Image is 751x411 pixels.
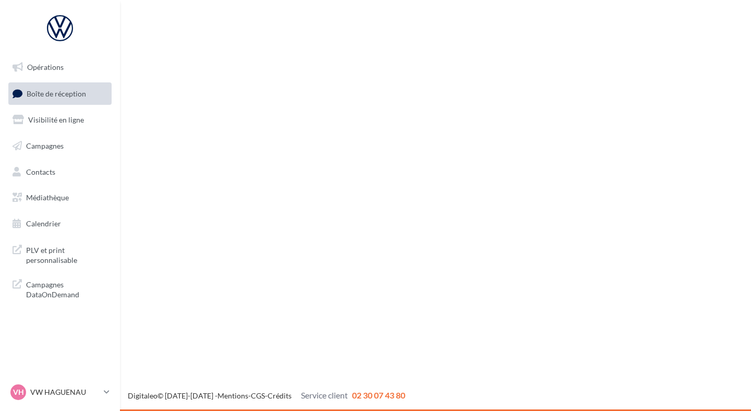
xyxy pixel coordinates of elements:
[6,213,114,235] a: Calendrier
[217,391,248,400] a: Mentions
[6,187,114,209] a: Médiathèque
[6,273,114,304] a: Campagnes DataOnDemand
[268,391,292,400] a: Crédits
[13,387,24,397] span: VH
[26,243,107,265] span: PLV et print personnalisable
[6,239,114,270] a: PLV et print personnalisable
[26,219,61,228] span: Calendrier
[26,167,55,176] span: Contacts
[6,109,114,131] a: Visibilité en ligne
[301,390,348,400] span: Service client
[6,56,114,78] a: Opérations
[28,115,84,124] span: Visibilité en ligne
[6,161,114,183] a: Contacts
[30,387,100,397] p: VW HAGUENAU
[251,391,265,400] a: CGS
[352,390,405,400] span: 02 30 07 43 80
[8,382,112,402] a: VH VW HAGUENAU
[27,89,86,98] span: Boîte de réception
[128,391,405,400] span: © [DATE]-[DATE] - - -
[26,193,69,202] span: Médiathèque
[26,277,107,300] span: Campagnes DataOnDemand
[27,63,64,71] span: Opérations
[6,135,114,157] a: Campagnes
[6,82,114,105] a: Boîte de réception
[26,141,64,150] span: Campagnes
[128,391,158,400] a: Digitaleo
